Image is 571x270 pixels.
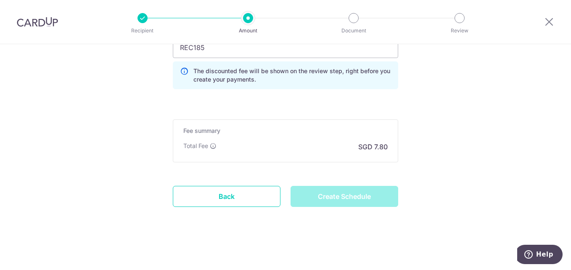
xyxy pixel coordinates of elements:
p: SGD 7.80 [358,142,388,152]
p: The discounted fee will be shown on the review step, right before you create your payments. [193,67,391,84]
p: Recipient [111,26,174,35]
img: CardUp [17,17,58,27]
p: Document [323,26,385,35]
p: Amount [217,26,279,35]
a: Back [173,186,280,207]
p: Total Fee [183,142,208,150]
p: Review [428,26,491,35]
h5: Fee summary [183,127,388,135]
iframe: Opens a widget where you can find more information [517,245,563,266]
